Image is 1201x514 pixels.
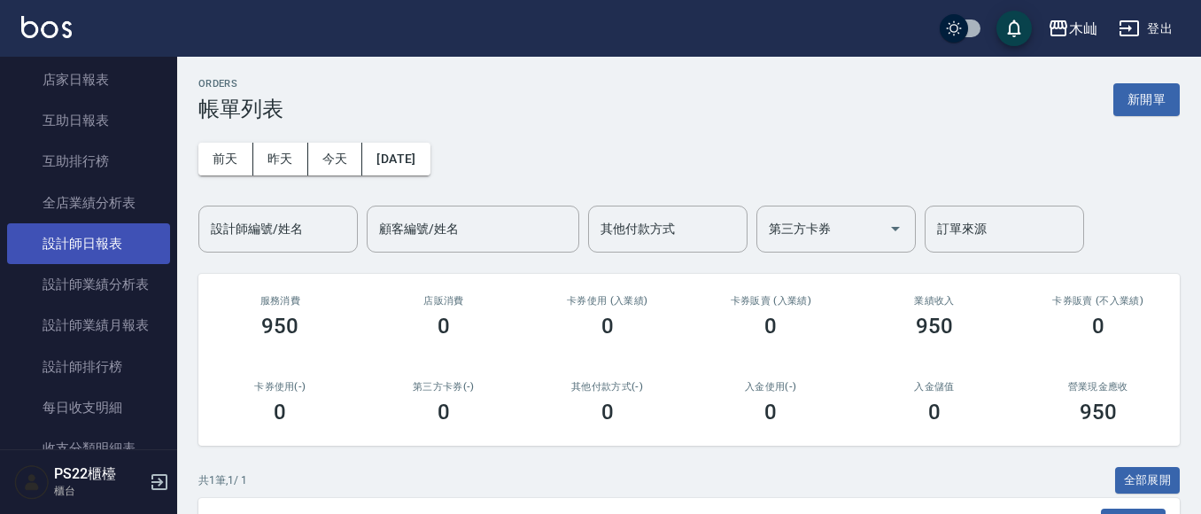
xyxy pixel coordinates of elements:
[874,381,996,393] h2: 入金儲值
[1037,295,1158,307] h2: 卡券販賣 (不入業績)
[7,428,170,469] a: 收支分類明細表
[261,314,298,339] h3: 950
[7,387,170,428] a: 每日收支明細
[14,464,50,500] img: Person
[54,483,144,499] p: 櫃台
[220,295,341,307] h3: 服務消費
[710,295,832,307] h2: 卡券販賣 (入業績)
[7,223,170,264] a: 設計師日報表
[7,141,170,182] a: 互助排行榜
[7,100,170,141] a: 互助日報表
[198,97,283,121] h3: 帳單列表
[384,381,505,393] h2: 第三方卡券(-)
[362,143,430,175] button: [DATE]
[764,314,777,339] h3: 0
[253,143,308,175] button: 昨天
[710,381,832,393] h2: 入金使用(-)
[7,183,170,223] a: 全店業績分析表
[1113,83,1180,116] button: 新開單
[308,143,363,175] button: 今天
[996,11,1032,46] button: save
[546,381,668,393] h2: 其他付款方式(-)
[384,295,505,307] h2: 店販消費
[546,295,668,307] h2: 卡券使用 (入業績)
[1115,467,1181,495] button: 全部展開
[601,400,614,424] h3: 0
[1092,314,1104,339] h3: 0
[601,314,614,339] h3: 0
[881,214,910,243] button: Open
[7,347,170,387] a: 設計師排行榜
[764,400,777,424] h3: 0
[274,400,286,424] h3: 0
[7,59,170,100] a: 店家日報表
[7,264,170,305] a: 設計師業績分析表
[438,400,450,424] h3: 0
[54,465,144,483] h5: PS22櫃檯
[220,381,341,393] h2: 卡券使用(-)
[198,143,253,175] button: 前天
[1069,18,1097,40] div: 木屾
[874,295,996,307] h2: 業績收入
[198,472,247,488] p: 共 1 筆, 1 / 1
[198,78,283,90] h2: ORDERS
[1113,90,1180,107] a: 新開單
[916,314,953,339] h3: 950
[1037,381,1158,393] h2: 營業現金應收
[438,314,450,339] h3: 0
[1080,400,1117,424] h3: 950
[7,305,170,346] a: 設計師業績月報表
[1112,12,1180,45] button: 登出
[928,400,941,424] h3: 0
[21,16,72,38] img: Logo
[1041,11,1104,47] button: 木屾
